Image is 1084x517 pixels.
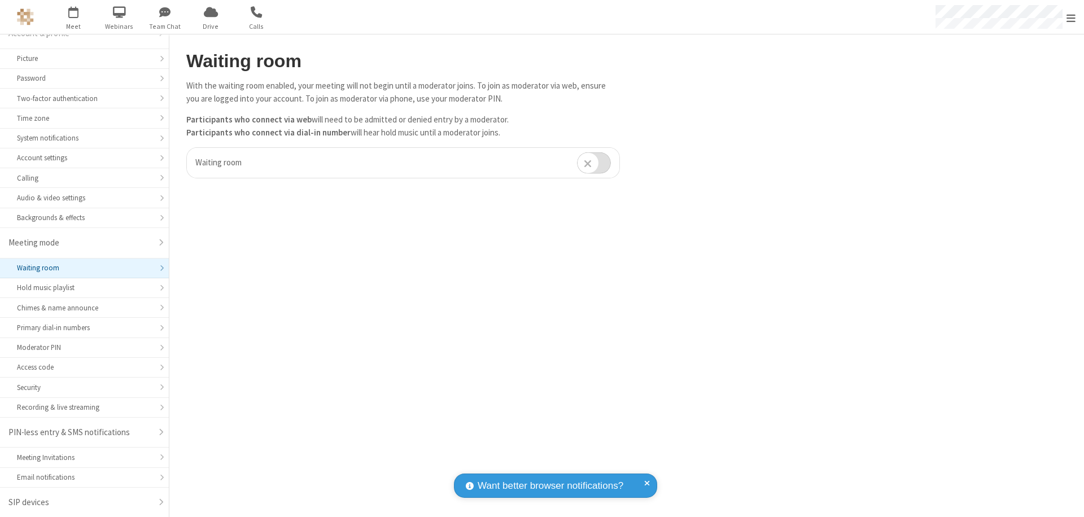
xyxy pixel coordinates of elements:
div: Meeting mode [8,236,152,249]
div: Time zone [17,113,152,124]
span: Meet [53,21,95,32]
b: Participants who connect via web [186,114,312,125]
div: System notifications [17,133,152,143]
div: Audio & video settings [17,192,152,203]
h2: Waiting room [186,51,620,71]
div: Security [17,382,152,393]
span: Want better browser notifications? [478,479,623,493]
span: Webinars [98,21,141,32]
div: Backgrounds & effects [17,212,152,223]
div: Chimes & name announce [17,303,152,313]
p: With the waiting room enabled, your meeting will not begin until a moderator joins. To join as mo... [186,80,620,105]
div: Moderator PIN [17,342,152,353]
b: Participants who connect via dial-in number [186,127,351,138]
iframe: Chat [1056,488,1076,509]
div: Hold music playlist [17,282,152,293]
div: Primary dial-in numbers [17,322,152,333]
div: Access code [17,362,152,373]
div: Two-factor authentication [17,93,152,104]
div: Recording & live streaming [17,402,152,413]
div: SIP devices [8,496,152,509]
div: Account settings [17,152,152,163]
span: Team Chat [144,21,186,32]
p: will need to be admitted or denied entry by a moderator. will hear hold music until a moderator j... [186,113,620,139]
div: Password [17,73,152,84]
div: Picture [17,53,152,64]
span: Drive [190,21,232,32]
div: PIN-less entry & SMS notifications [8,426,152,439]
div: Calling [17,173,152,183]
div: Email notifications [17,472,152,483]
div: Meeting Invitations [17,452,152,463]
span: Calls [235,21,278,32]
span: Waiting room [195,157,242,168]
img: QA Selenium DO NOT DELETE OR CHANGE [17,8,34,25]
div: Waiting room [17,262,152,273]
